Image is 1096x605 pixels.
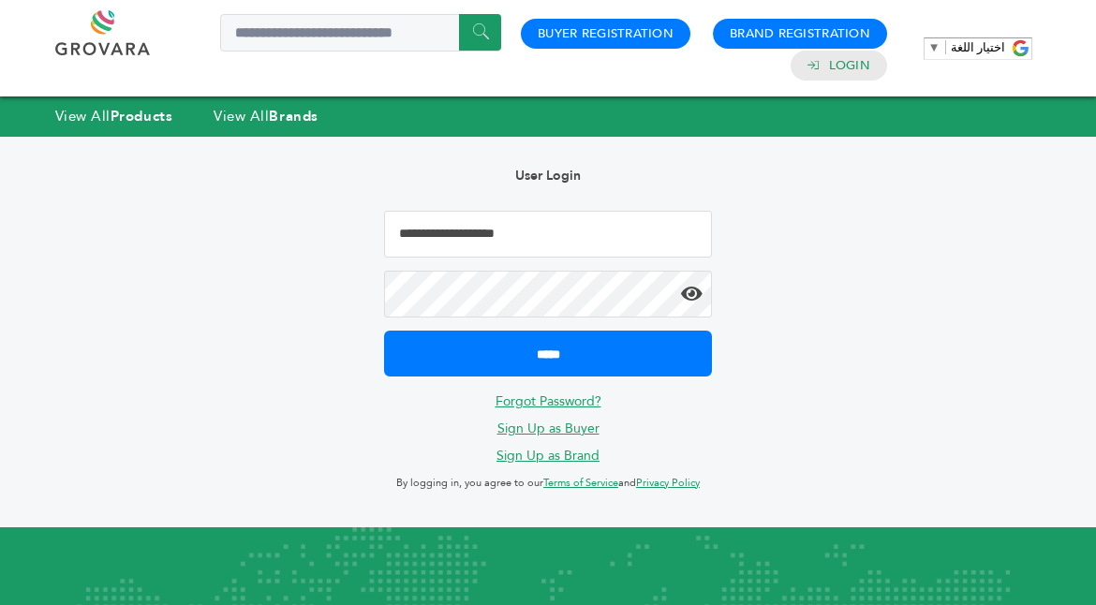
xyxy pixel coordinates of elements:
[636,476,700,490] a: Privacy Policy
[730,25,870,42] a: Brand Registration
[384,211,712,258] input: Email Address
[220,14,501,52] input: Search a product or brand...
[496,392,601,410] a: Forgot Password?
[384,271,712,317] input: Password
[111,107,172,125] strong: Products
[928,40,940,54] span: ▼
[515,167,581,184] b: User Login
[928,40,1006,54] a: اختيار اللغة​
[543,476,618,490] a: Terms of Service
[269,107,318,125] strong: Brands
[951,40,1006,54] span: اختيار اللغة
[214,107,318,125] a: View AllBrands
[497,420,600,437] a: Sign Up as Buyer
[496,447,600,465] a: Sign Up as Brand
[55,107,173,125] a: View AllProducts
[829,57,870,74] a: Login
[538,25,674,42] a: Buyer Registration
[384,472,712,494] p: By logging in, you agree to our and
[945,40,946,54] span: ​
